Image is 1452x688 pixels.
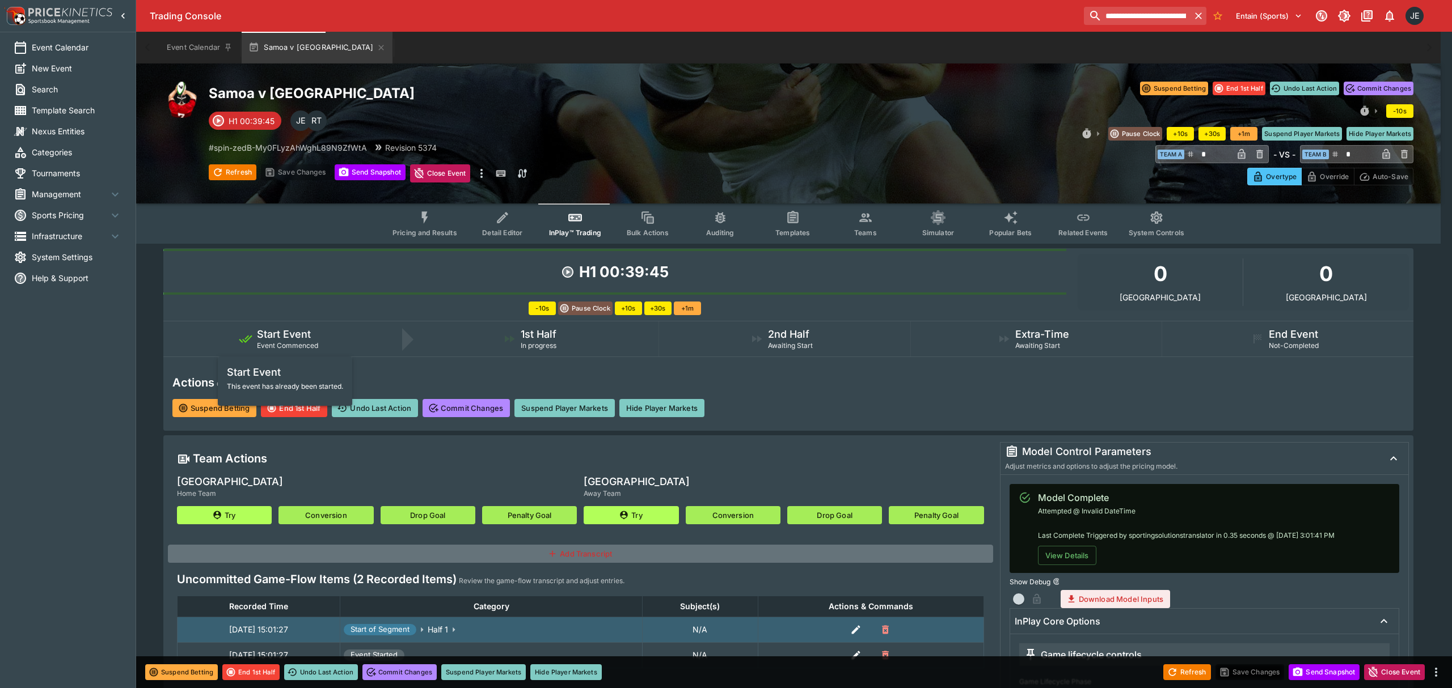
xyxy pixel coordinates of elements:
[1058,228,1108,237] span: Related Events
[177,488,283,499] span: Home Team
[385,142,437,154] p: Revision 5374
[644,301,672,315] button: +30s
[441,664,526,680] button: Suspend Player Markets
[1289,664,1360,680] button: Send Snapshot
[1320,171,1349,182] p: Override
[1015,328,1069,341] h5: Extra-Time
[1015,615,1100,627] h6: InPlay Core Options
[172,375,214,390] h4: Actions
[177,572,457,587] h4: Uncommitted Game-Flow Items (2 Recorded Items)
[1213,82,1265,95] button: End 1st Half
[1364,664,1425,680] button: Close Event
[278,506,373,524] button: Conversion
[1140,82,1208,95] button: Suspend Betting
[1038,491,1335,504] div: Model Complete
[392,228,457,237] span: Pricing and Results
[1334,6,1354,26] button: Toggle light/dark mode
[178,617,340,642] td: [DATE] 15:01:27
[242,32,392,63] button: Samoa v [GEOGRAPHIC_DATA]
[1319,258,1333,289] h1: 0
[619,399,704,417] button: Hide Player Markets
[854,228,877,237] span: Teams
[209,142,367,154] p: Copy To Clipboard
[1229,7,1309,25] button: Select Tenant
[3,5,26,27] img: PriceKinetics Logo
[172,399,256,417] button: Suspend Betting
[209,164,256,180] button: Refresh
[1262,127,1342,141] button: Suspend Player Markets
[381,506,475,524] button: Drop Goal
[1266,171,1297,182] p: Overtype
[549,228,601,237] span: InPlay™ Trading
[1402,3,1427,28] button: James Edlin
[768,341,813,350] span: Awaiting Start
[521,328,556,341] h5: 1st Half
[1024,648,1142,661] div: Game lifecycle controls
[227,382,343,390] span: This event has already been started.
[344,649,404,661] span: Event Started
[193,451,267,466] h4: Team Actions
[362,664,437,680] button: Commit Changes
[217,379,349,390] p: Control the game flow and record events.
[383,203,1193,244] div: Event type filters
[768,328,809,341] h5: 2nd Half
[177,475,283,488] h5: [GEOGRAPHIC_DATA]
[1359,105,1370,117] svg: Clock Controls
[514,399,615,417] button: Suspend Player Markets
[1247,168,1413,185] div: Start From
[209,84,811,102] h2: Copy To Clipboard
[1273,148,1295,160] h6: - VS -
[775,228,810,237] span: Templates
[529,301,556,315] button: -10s
[889,506,984,524] button: Penalty Goal
[32,125,122,137] span: Nexus Entities
[340,596,643,617] th: Category
[1038,546,1096,565] button: View Details
[177,506,272,524] button: Try
[1269,328,1318,341] h5: End Event
[32,230,108,242] span: Infrastructure
[1167,127,1194,141] button: +10s
[482,228,522,237] span: Detail Editor
[1084,7,1190,25] input: search
[1209,7,1227,25] button: No Bookmarks
[1015,341,1060,350] span: Awaiting Start
[32,272,122,284] span: Help & Support
[1379,6,1400,26] button: Notifications
[584,506,678,524] button: Try
[222,664,280,680] button: End 1st Half
[163,82,200,118] img: rugby_union.png
[32,167,122,179] span: Tournaments
[643,596,758,617] th: Subject(s)
[1010,577,1050,587] p: Show Debug
[1163,664,1211,680] button: Refresh
[475,164,488,182] button: more
[178,642,340,668] td: [DATE] 15:01:27
[28,19,90,24] img: Sportsbook Management
[459,575,624,587] p: Review the game-flow transcript and adjust entries.
[1357,6,1377,26] button: Documentation
[423,399,510,417] button: Commit Changes
[410,164,471,182] button: Close Event
[1158,150,1184,159] span: Team A
[290,111,311,131] div: James Edlin
[1005,445,1374,458] div: Model Control Parameters
[344,624,416,635] span: Start of Segment
[332,399,418,417] button: Undo Last Action
[1038,507,1335,540] span: Attempted @ Invalid DateTime Last Complete Triggered by sportingsolutionstranslator in 0.35 secon...
[160,32,239,63] button: Event Calendar
[922,228,954,237] span: Simulator
[706,228,734,237] span: Auditing
[1311,6,1332,26] button: Connected to PK
[1373,171,1408,182] p: Auto-Save
[28,8,112,16] img: PriceKinetics
[32,83,122,95] span: Search
[150,10,1079,22] div: Trading Console
[579,262,669,282] h1: H1 00:39:45
[32,62,122,74] span: New Event
[584,488,690,499] span: Away Team
[1386,104,1413,118] button: -10s
[615,301,642,315] button: +10s
[32,209,108,221] span: Sports Pricing
[1154,258,1167,289] h1: 0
